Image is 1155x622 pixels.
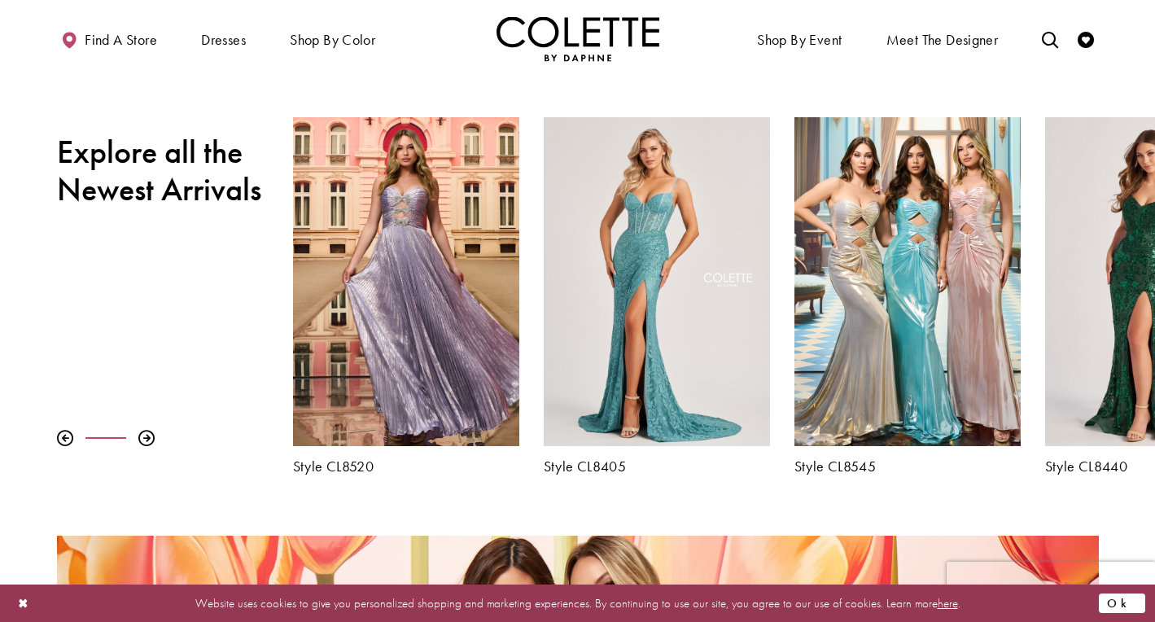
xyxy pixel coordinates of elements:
span: Meet the designer [886,32,999,48]
span: Dresses [201,32,246,48]
a: Visit Colette by Daphne Style No. CL8520 Page [293,117,519,446]
img: Colette by Daphne [497,16,659,61]
span: Find a store [85,32,157,48]
a: Toggle search [1038,16,1062,61]
span: Shop by color [290,32,375,48]
div: Colette by Daphne Style No. CL8405 [532,105,782,487]
span: Shop By Event [753,16,846,61]
div: Colette by Daphne Style No. CL8520 [281,105,532,487]
p: Website uses cookies to give you personalized shopping and marketing experiences. By continuing t... [117,592,1038,614]
div: Colette by Daphne Style No. CL8545 [782,105,1033,487]
a: Style CL8520 [293,458,519,475]
span: Shop By Event [757,32,842,48]
span: Shop by color [286,16,379,61]
a: here [938,594,958,611]
a: Find a store [57,16,161,61]
a: Visit Home Page [497,16,659,61]
h2: Explore all the Newest Arrivals [57,134,269,208]
a: Style CL8545 [794,458,1021,475]
iframe: reCAPTCHA [947,562,1155,611]
a: Visit Colette by Daphne Style No. CL8405 Page [544,117,770,446]
button: Submit Dialog [1099,593,1145,613]
a: Check Wishlist [1074,16,1098,61]
a: Style CL8405 [544,458,770,475]
a: Meet the designer [882,16,1003,61]
a: Visit Colette by Daphne Style No. CL8545 Page [794,117,1021,446]
span: Dresses [197,16,250,61]
button: Close Dialog [10,589,37,617]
